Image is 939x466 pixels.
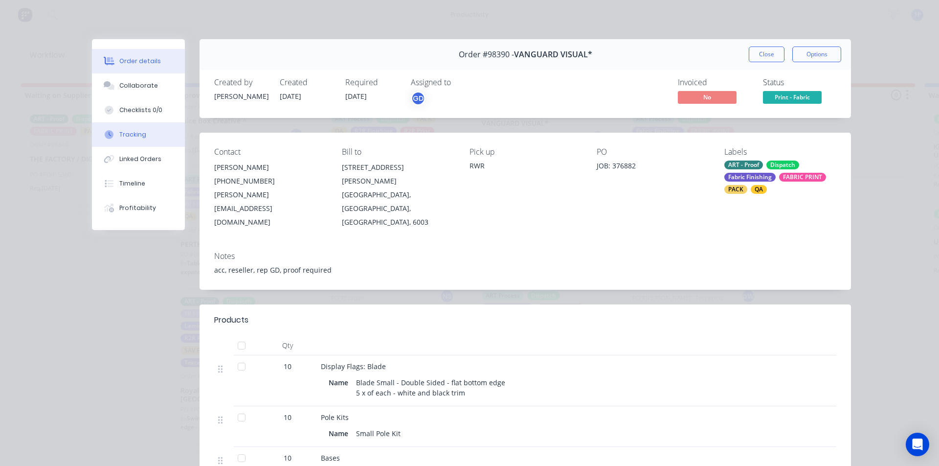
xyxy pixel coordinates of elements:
div: Name [329,375,352,390]
div: Created by [214,78,268,87]
button: Print - Fabric [763,91,822,106]
div: PO [597,147,709,157]
div: PACK [724,185,747,194]
div: Notes [214,252,836,261]
div: Invoiced [678,78,751,87]
div: acc, reseller, rep GD, proof required [214,265,836,275]
div: ART - Proof [724,161,763,169]
div: Profitability [119,204,156,212]
span: No [678,91,737,103]
div: Name [329,426,352,441]
span: 10 [284,453,291,463]
div: Fabric Finishing [724,173,776,182]
div: Timeline [119,179,145,188]
div: JOB: 376882 [597,161,709,174]
button: Options [792,47,841,62]
div: [GEOGRAPHIC_DATA], [GEOGRAPHIC_DATA], [GEOGRAPHIC_DATA], 6003 [342,188,454,229]
div: Labels [724,147,836,157]
div: [PHONE_NUMBER] [214,174,326,188]
div: Bill to [342,147,454,157]
div: Blade Small - Double Sided - flat bottom edge 5 x of each - white and black trim [352,375,511,400]
button: GD [411,91,425,106]
div: [STREET_ADDRESS][PERSON_NAME] [342,161,454,188]
span: 10 [284,412,291,422]
span: Pole Kits [321,413,349,422]
div: QA [751,185,767,194]
div: Products [214,314,248,326]
button: Order details [92,49,185,73]
div: [PERSON_NAME][PHONE_NUMBER][PERSON_NAME][EMAIL_ADDRESS][DOMAIN_NAME] [214,161,326,229]
div: Pick up [469,147,581,157]
button: Close [749,47,784,62]
button: Linked Orders [92,147,185,171]
span: Display Flags: Blade [321,362,386,371]
button: Profitability [92,196,185,220]
div: Open Intercom Messenger [906,433,929,456]
button: Timeline [92,171,185,196]
span: 10 [284,361,291,372]
span: [DATE] [280,92,301,101]
div: Linked Orders [119,155,161,163]
div: [PERSON_NAME][EMAIL_ADDRESS][DOMAIN_NAME] [214,188,326,229]
div: [PERSON_NAME] [214,161,326,174]
div: RWR [469,161,581,171]
div: Required [345,78,399,87]
div: [PERSON_NAME] [214,91,268,101]
span: Bases [321,453,340,463]
div: Small Pole Kit [352,426,404,441]
div: Collaborate [119,81,158,90]
div: Dispatch [766,161,799,169]
div: FABRIC PRINT [779,173,826,182]
div: Order details [119,57,161,66]
button: Tracking [92,122,185,147]
div: Qty [258,336,317,355]
span: [DATE] [345,92,367,101]
div: Contact [214,147,326,157]
div: Created [280,78,334,87]
span: Order #98390 - [459,50,514,59]
span: Print - Fabric [763,91,822,103]
div: Assigned to [411,78,509,87]
button: Collaborate [92,73,185,98]
div: Tracking [119,130,146,139]
span: VANGUARD VISUAL* [514,50,592,59]
div: Checklists 0/0 [119,106,162,115]
div: [STREET_ADDRESS][PERSON_NAME][GEOGRAPHIC_DATA], [GEOGRAPHIC_DATA], [GEOGRAPHIC_DATA], 6003 [342,161,454,229]
div: Status [763,78,836,87]
button: Checklists 0/0 [92,98,185,122]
